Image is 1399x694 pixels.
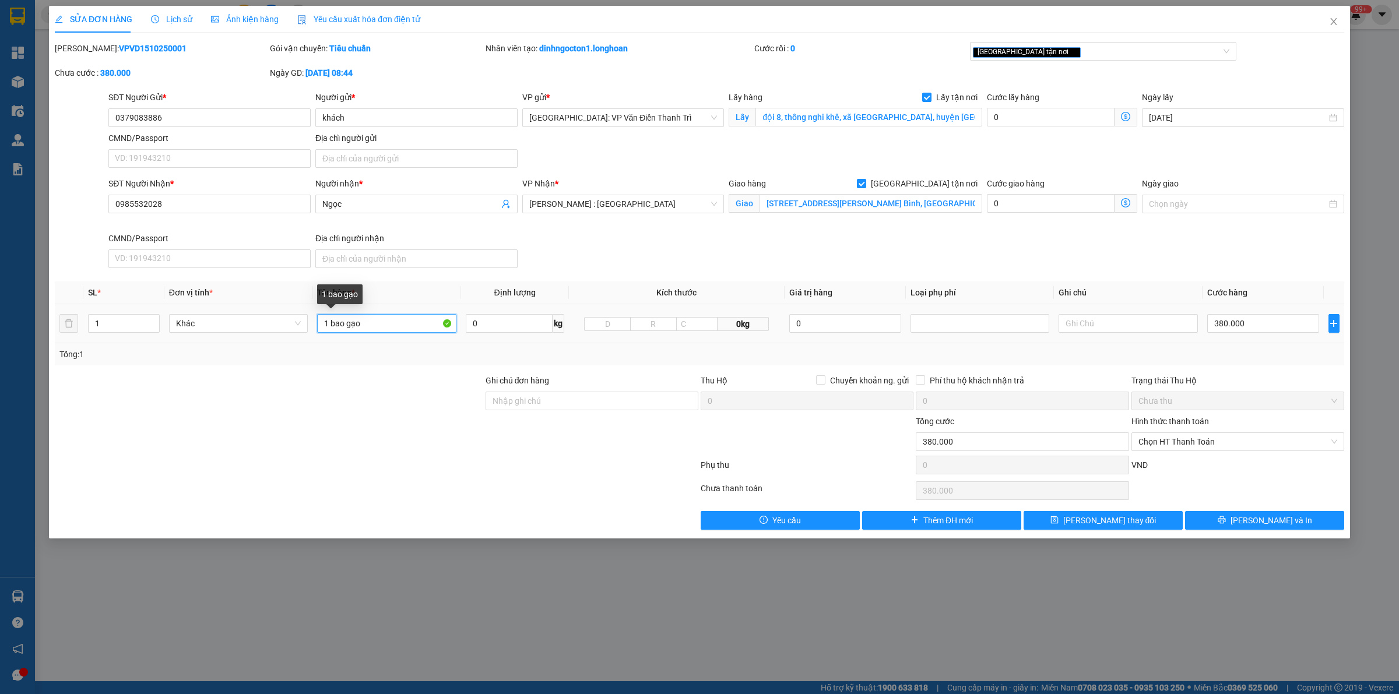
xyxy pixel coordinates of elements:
div: Gói vận chuyển: [270,42,483,55]
span: plus [1329,319,1339,328]
div: Địa chỉ người gửi [315,132,518,145]
span: Lấy hàng [729,93,762,102]
div: Nhân viên tạo: [486,42,753,55]
span: picture [211,15,219,23]
input: Địa chỉ của người nhận [315,249,518,268]
input: Ghi chú đơn hàng [486,392,698,410]
span: Chưa thu [1138,392,1337,410]
button: Close [1317,6,1350,38]
span: Phí thu hộ khách nhận trả [925,374,1029,387]
span: Lấy [729,108,755,126]
div: VP gửi [522,91,725,104]
span: Khác [176,315,301,332]
div: Chưa thanh toán [699,482,915,502]
input: R [630,317,677,331]
span: Thu Hộ [701,376,727,385]
label: Cước giao hàng [987,179,1045,188]
div: SĐT Người Nhận [108,177,311,190]
span: Giao hàng [729,179,766,188]
input: Cước giao hàng [987,194,1115,213]
span: printer [1218,516,1226,525]
span: Thêm ĐH mới [923,514,973,527]
label: Cước lấy hàng [987,93,1039,102]
div: 1 bao gạo [317,284,363,304]
b: 380.000 [100,68,131,77]
span: Cước hàng [1207,288,1247,297]
span: VP Nhận [522,179,555,188]
span: clock-circle [151,15,159,23]
div: Tổng: 1 [59,348,540,361]
label: Ngày giao [1142,179,1179,188]
input: Lấy tận nơi [755,108,982,126]
span: Định lượng [494,288,536,297]
span: kg [553,314,564,333]
span: Chọn HT Thanh Toán [1138,433,1337,450]
div: [PERSON_NAME]: [55,42,268,55]
div: Người gửi [315,91,518,104]
span: Đơn vị tính [169,288,213,297]
span: Yêu cầu [772,514,801,527]
div: CMND/Passport [108,132,311,145]
input: Ngày lấy [1149,111,1327,124]
span: VND [1131,460,1148,470]
button: exclamation-circleYêu cầu [701,511,860,530]
span: Kích thước [656,288,697,297]
input: C [676,317,718,331]
input: Ngày giao [1149,198,1327,210]
label: Ghi chú đơn hàng [486,376,550,385]
b: Tiêu chuẩn [329,44,371,53]
div: CMND/Passport [108,232,311,245]
span: [PERSON_NAME] thay đổi [1063,514,1157,527]
span: [GEOGRAPHIC_DATA] tận nơi [973,47,1081,58]
label: Ngày lấy [1142,93,1173,102]
span: exclamation-circle [760,516,768,525]
div: Người nhận [315,177,518,190]
label: Hình thức thanh toán [1131,417,1209,426]
th: Ghi chú [1054,281,1202,304]
div: Phụ thu [699,459,915,479]
span: SỬA ĐƠN HÀNG [55,15,132,24]
span: user-add [501,199,511,209]
input: Cước lấy hàng [987,108,1115,126]
span: [PERSON_NAME] và In [1231,514,1312,527]
span: save [1050,516,1059,525]
img: icon [297,15,307,24]
span: dollar-circle [1121,198,1130,207]
span: close [1070,49,1076,55]
div: Cước rồi : [754,42,967,55]
span: plus [911,516,919,525]
span: [GEOGRAPHIC_DATA] tận nơi [866,177,982,190]
button: plus [1328,314,1340,333]
span: Hà Nội: VP Văn Điển Thanh Trì [529,109,718,126]
b: 0 [790,44,795,53]
input: Ghi Chú [1059,314,1197,333]
input: VD: Bàn, Ghế [317,314,456,333]
span: 0kg [718,317,769,331]
span: Chuyển khoản ng. gửi [825,374,913,387]
input: Địa chỉ của người gửi [315,149,518,168]
input: Giao tận nơi [760,194,982,213]
input: D [584,317,631,331]
span: SL [88,288,97,297]
div: SĐT Người Gửi [108,91,311,104]
div: Trạng thái Thu Hộ [1131,374,1344,387]
span: Tổng cước [916,417,954,426]
span: Giá trị hàng [789,288,832,297]
span: dollar-circle [1121,112,1130,121]
button: delete [59,314,78,333]
button: plusThêm ĐH mới [862,511,1021,530]
button: printer[PERSON_NAME] và In [1185,511,1344,530]
button: save[PERSON_NAME] thay đổi [1024,511,1183,530]
span: Yêu cầu xuất hóa đơn điện tử [297,15,420,24]
span: Ảnh kiện hàng [211,15,279,24]
th: Loại phụ phí [906,281,1054,304]
b: dinhngocton1.longhoan [539,44,628,53]
span: Giao [729,194,760,213]
span: close [1329,17,1338,26]
b: [DATE] 08:44 [305,68,353,77]
span: edit [55,15,63,23]
b: VPVD1510250001 [119,44,187,53]
div: Ngày GD: [270,66,483,79]
div: Chưa cước : [55,66,268,79]
span: Hồ Chí Minh : Kho Quận 12 [529,195,718,213]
